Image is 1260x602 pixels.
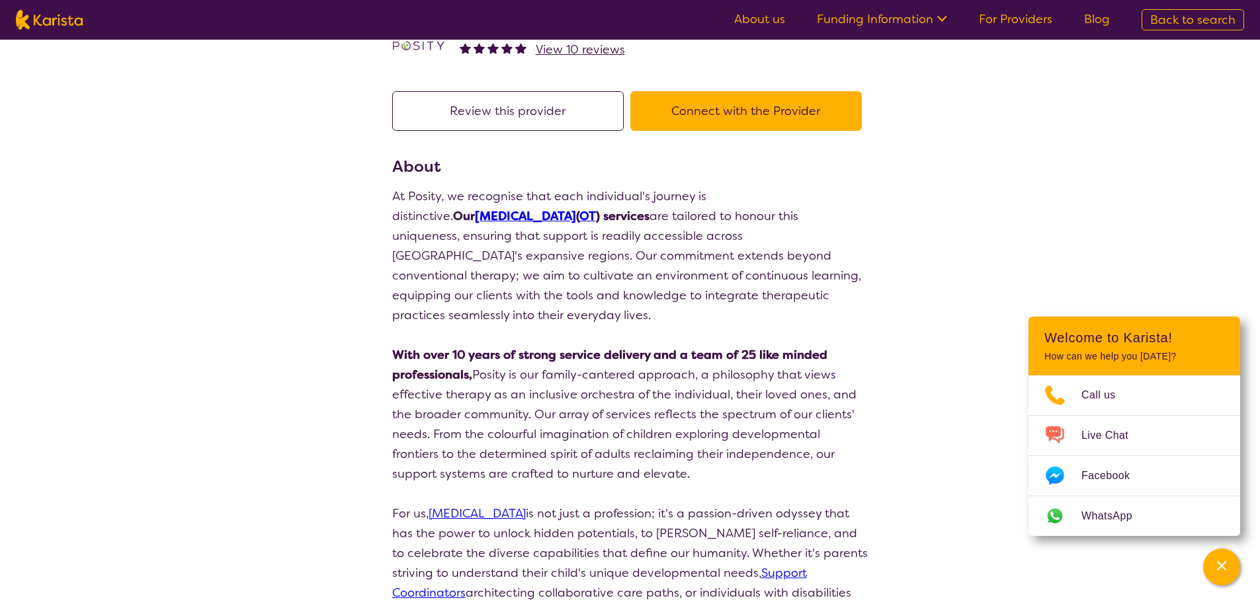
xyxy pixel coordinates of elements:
a: [MEDICAL_DATA] [429,506,526,521]
h2: Posity Telehealth - [MEDICAL_DATA] [460,16,813,40]
img: Karista logo [16,10,83,30]
span: View 10 reviews [536,42,625,57]
div: Channel Menu [1029,317,1240,536]
a: Support Coordinators [392,565,807,601]
img: fullstar [474,42,485,54]
a: Blog [1084,11,1110,27]
button: Connect with the Provider [630,91,862,131]
a: About us [734,11,785,27]
h3: About [392,155,868,178]
a: [MEDICAL_DATA] [475,208,576,224]
img: fullstar [515,42,526,54]
span: WhatsApp [1081,506,1148,526]
a: For Providers [979,11,1052,27]
img: fullstar [487,42,499,54]
span: Back to search [1150,12,1236,28]
img: fullstar [501,42,513,54]
p: At Posity, we recognise that each individual's journey is distinctive. are tailored to honour thi... [392,186,868,325]
strong: Our ( ) services [453,208,650,224]
p: Posity is our family-cantered approach, a philosophy that views effective therapy as an inclusive... [392,345,868,484]
span: Call us [1081,385,1132,405]
span: Facebook [1081,466,1146,486]
strong: With over 10 years of strong service delivery and a team of 25 like minded professionals, [392,347,827,383]
p: How can we help you [DATE]? [1044,351,1224,362]
img: t1bslo80pcylnzwjhndq.png [392,19,445,72]
button: Review this provider [392,91,624,131]
a: Back to search [1142,9,1244,30]
a: Review this provider [392,103,630,119]
img: fullstar [460,42,471,54]
a: Web link opens in a new tab. [1029,496,1240,536]
h2: Welcome to Karista! [1044,330,1224,346]
button: Channel Menu [1203,548,1240,585]
span: Live Chat [1081,426,1144,445]
ul: Choose channel [1029,375,1240,536]
a: Funding Information [817,11,947,27]
a: Connect with the Provider [630,103,868,119]
a: View 10 reviews [536,40,625,59]
a: OT [579,208,596,224]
